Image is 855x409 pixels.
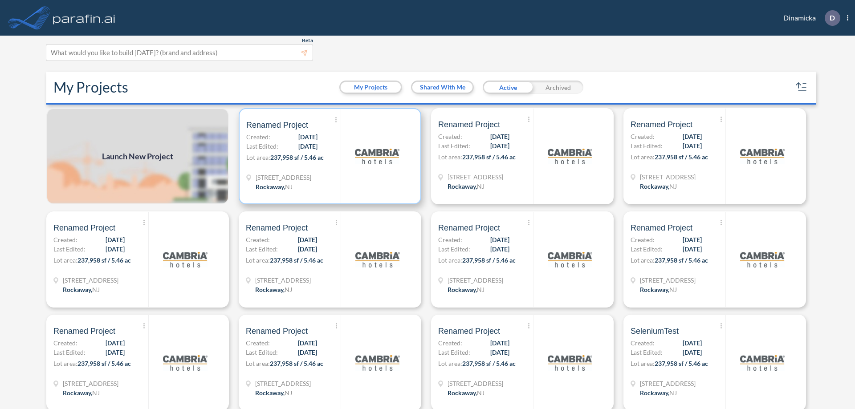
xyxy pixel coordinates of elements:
[438,244,470,254] span: Last Edited:
[740,340,785,385] img: logo
[63,389,92,397] span: Rockaway ,
[53,244,85,254] span: Last Edited:
[438,119,500,130] span: Renamed Project
[490,132,509,141] span: [DATE]
[477,389,484,397] span: NJ
[448,285,484,294] div: Rockaway, NJ
[298,235,317,244] span: [DATE]
[448,182,477,190] span: Rockaway ,
[438,235,462,244] span: Created:
[462,256,516,264] span: 237,958 sf / 5.46 ac
[438,153,462,161] span: Lot area:
[53,360,77,367] span: Lot area:
[270,360,323,367] span: 237,958 sf / 5.46 ac
[548,237,592,282] img: logo
[438,132,462,141] span: Created:
[106,244,125,254] span: [DATE]
[256,182,293,191] div: Rockaway, NJ
[53,348,85,357] span: Last Edited:
[640,379,696,388] span: 321 Mt Hope Ave
[631,326,679,336] span: SeleniumTest
[246,142,278,151] span: Last Edited:
[255,285,292,294] div: Rockaway, NJ
[631,235,655,244] span: Created:
[655,153,708,161] span: 237,958 sf / 5.46 ac
[448,389,477,397] span: Rockaway ,
[669,182,677,190] span: NJ
[548,340,592,385] img: logo
[63,285,100,294] div: Rockaway, NJ
[298,348,317,357] span: [DATE]
[255,286,285,293] span: Rockaway ,
[490,141,509,150] span: [DATE]
[631,132,655,141] span: Created:
[794,80,809,94] button: sort
[631,360,655,367] span: Lot area:
[285,183,293,190] span: NJ
[106,348,125,357] span: [DATE]
[438,338,462,348] span: Created:
[640,286,669,293] span: Rockaway ,
[63,275,118,285] span: 321 Mt Hope Ave
[640,172,696,182] span: 321 Mt Hope Ave
[106,338,125,348] span: [DATE]
[640,275,696,285] span: 321 Mt Hope Ave
[490,348,509,357] span: [DATE]
[246,235,270,244] span: Created:
[246,326,308,336] span: Renamed Project
[92,389,100,397] span: NJ
[462,153,516,161] span: 237,958 sf / 5.46 ac
[246,360,270,367] span: Lot area:
[163,340,208,385] img: logo
[683,338,702,348] span: [DATE]
[46,108,229,204] img: add
[490,244,509,254] span: [DATE]
[53,326,115,336] span: Renamed Project
[448,275,503,285] span: 321 Mt Hope Ave
[490,235,509,244] span: [DATE]
[683,132,702,141] span: [DATE]
[255,389,285,397] span: Rockaway ,
[448,182,484,191] div: Rockaway, NJ
[77,360,131,367] span: 237,958 sf / 5.46 ac
[438,348,470,357] span: Last Edited:
[631,119,692,130] span: Renamed Project
[490,338,509,348] span: [DATE]
[448,286,477,293] span: Rockaway ,
[669,389,677,397] span: NJ
[53,223,115,233] span: Renamed Project
[438,360,462,367] span: Lot area:
[770,10,848,26] div: Dinamicka
[640,285,677,294] div: Rockaway, NJ
[163,237,208,282] img: logo
[669,286,677,293] span: NJ
[302,37,313,44] span: Beta
[683,348,702,357] span: [DATE]
[246,348,278,357] span: Last Edited:
[51,9,117,27] img: logo
[631,141,663,150] span: Last Edited:
[298,132,318,142] span: [DATE]
[683,141,702,150] span: [DATE]
[462,360,516,367] span: 237,958 sf / 5.46 ac
[255,388,292,397] div: Rockaway, NJ
[256,173,311,182] span: 321 Mt Hope Ave
[655,360,708,367] span: 237,958 sf / 5.46 ac
[830,14,835,22] p: D
[448,388,484,397] div: Rockaway, NJ
[255,275,311,285] span: 321 Mt Hope Ave
[106,235,125,244] span: [DATE]
[631,256,655,264] span: Lot area:
[640,388,677,397] div: Rockaway, NJ
[355,134,399,178] img: logo
[63,379,118,388] span: 321 Mt Hope Ave
[640,182,669,190] span: Rockaway ,
[256,183,285,190] span: Rockaway ,
[631,338,655,348] span: Created:
[285,389,292,397] span: NJ
[246,120,308,130] span: Renamed Project
[92,286,100,293] span: NJ
[246,223,308,233] span: Renamed Project
[63,388,100,397] div: Rockaway, NJ
[631,348,663,357] span: Last Edited:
